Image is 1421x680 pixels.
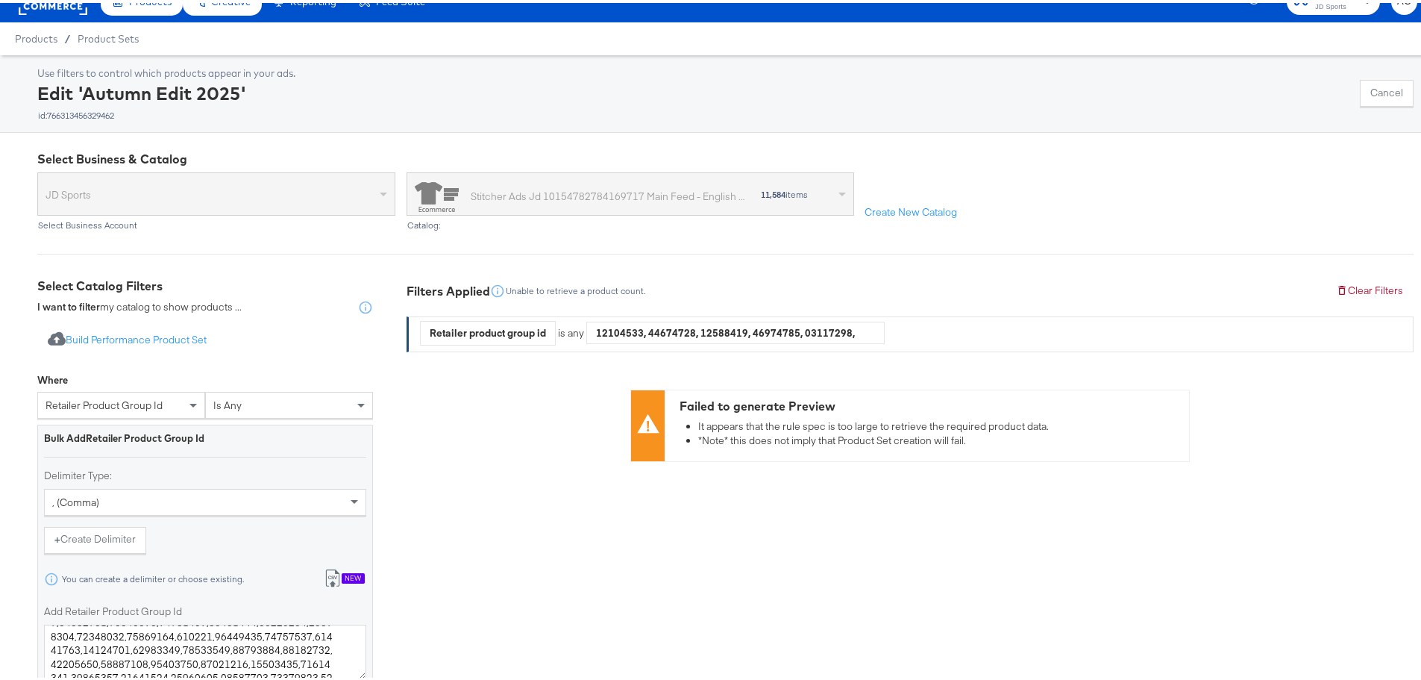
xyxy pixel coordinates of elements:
[37,148,1414,165] div: Select Business & Catalog
[37,275,373,292] div: Select Catalog Filters
[15,30,57,42] span: Products
[761,186,785,197] strong: 11,584
[37,297,242,312] div: my catalog to show products ...
[46,179,376,205] span: JD Sports
[44,466,366,480] label: Delimiter Type:
[57,30,78,42] span: /
[313,563,375,590] button: New
[37,297,100,311] strong: I want to filter
[78,30,139,42] a: Product Sets
[1326,275,1414,302] button: Clear Filters
[213,396,242,409] span: is any
[37,78,295,118] div: Edit 'Autumn Edit 2025'
[680,395,1182,412] div: Failed to generate Preview
[44,602,366,616] label: Add Retailer Product Group Id
[46,396,163,409] span: retailer product group id
[421,319,555,342] div: Retailer product group id
[342,570,365,581] div: New
[1360,77,1414,104] button: Cancel
[556,323,586,337] div: is any
[698,417,1182,431] li: It appears that the rule spec is too large to retrieve the required product data.
[54,529,60,543] strong: +
[698,431,1182,445] li: *Note* this does not imply that Product Set creation will fail.
[44,524,146,551] button: +Create Delimiter
[407,280,490,297] div: Filters Applied
[44,622,366,677] textarea: 47003589,68942771,25813153,78310450,27035881,22020519,32499643,18857860,95971567,57324870,4194866...
[505,283,646,293] div: Unable to retrieve a product count.
[760,187,809,197] div: items
[52,493,99,506] span: , (comma)
[854,196,967,223] button: Create New Catalog
[37,63,295,78] div: Use filters to control which products appear in your ads.
[587,319,884,341] div: 12104533, 44674728, 12588419, 46974785, 03117298, 88357481, 94603014, 33349256, 43413402, 5874105...
[37,370,68,384] div: Where
[407,217,854,228] div: Catalog:
[37,217,395,228] div: Select Business Account
[61,571,245,581] div: You can create a delimiter or choose existing.
[44,428,366,443] div: Bulk Add Retailer Product Group Id
[37,324,217,352] button: Build Performance Product Set
[471,186,745,202] div: Stitcher Ads Jd 10154782784169717 Main Feed - English ([GEOGRAPHIC_DATA]) #stitcherads #product-c...
[37,107,295,118] div: id: 766313456329462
